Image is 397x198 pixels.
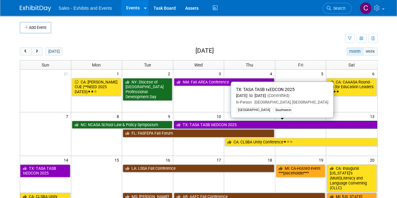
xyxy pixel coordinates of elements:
[327,78,376,96] a: CA: CAAASA Round-up for Education Leaders
[320,70,326,78] span: 5
[218,70,224,78] span: 3
[216,156,224,164] span: 17
[236,107,272,113] div: [GEOGRAPHIC_DATA]
[318,156,326,164] span: 19
[63,70,71,78] span: 31
[123,78,172,101] a: NY: Diocese of [GEOGRAPHIC_DATA] Professional Development Day
[323,3,351,14] a: Search
[72,78,121,96] a: CA: [PERSON_NAME] CUE (**NEED 2025 DATES)
[363,47,377,56] button: week
[276,164,325,177] a: MI: CA-Hosted event ***placeholder***
[273,107,293,113] div: Southwest
[225,138,377,146] a: CA: CLSBA Unity Conference
[92,62,101,67] span: Mon
[114,156,122,164] span: 15
[123,129,274,137] a: FL: FASFEPA Fall Forum
[116,70,122,78] span: 1
[369,156,377,164] span: 20
[236,93,328,99] div: [DATE] to [DATE]
[346,47,363,56] button: month
[269,70,275,78] span: 4
[252,100,328,104] span: [GEOGRAPHIC_DATA], [GEOGRAPHIC_DATA]
[167,70,173,78] span: 2
[216,112,224,120] span: 10
[63,156,71,164] span: 14
[20,5,51,12] img: ExhibitDay
[46,47,62,56] button: [DATE]
[42,62,49,67] span: Sun
[194,62,203,67] span: Wed
[174,121,377,129] a: TX: TASA TASB txEDCON 2025
[65,112,71,120] span: 7
[20,22,51,33] button: Add Event
[327,164,376,192] a: CA: Inaugural [US_STATE]’s (Multi)Literacy and Language Convening (CLLC)
[266,93,289,98] span: (Committed)
[331,6,346,11] span: Search
[165,156,173,164] span: 16
[246,62,253,67] span: Thu
[20,47,31,56] button: prev
[369,112,377,120] span: 13
[236,87,295,92] span: TX: TASA TASB txEDCON 2025
[195,47,213,54] h2: [DATE]
[116,112,122,120] span: 8
[167,112,173,120] span: 9
[59,6,112,11] span: Sales - Exhibits and Events
[20,164,70,177] a: TX: TASA TASB txEDCON 2025
[348,62,355,67] span: Sat
[372,70,377,78] span: 6
[144,62,151,67] span: Tue
[174,78,274,86] a: NM: Fall AREA Conference
[360,2,372,14] img: Christine Lurz
[298,62,303,67] span: Fri
[267,156,275,164] span: 18
[31,47,43,56] button: next
[236,100,252,104] span: In-Person
[72,121,172,129] a: NC: NCASA School Law & Policy Symposium
[123,164,274,173] a: LA: LSSA Fall Conference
